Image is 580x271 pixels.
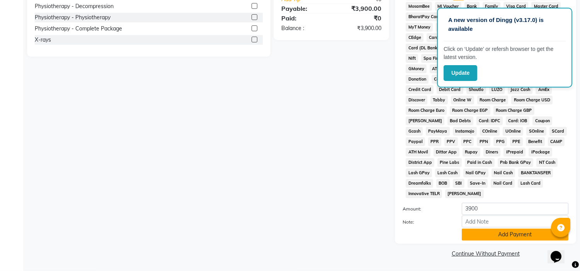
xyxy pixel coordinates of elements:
span: Bank [464,2,480,11]
span: Card (DL Bank) [406,44,441,52]
span: Nail GPay [463,168,488,177]
label: Amount: [397,205,456,212]
div: ₹3,900.00 [332,4,388,13]
span: Room Charge EGP [450,106,490,115]
span: [PERSON_NAME] [445,189,484,198]
span: Credit Card [406,85,434,94]
span: Lash Cash [435,168,460,177]
span: Rupay [463,148,480,157]
span: Donation [406,75,429,84]
div: Paid: [276,13,332,23]
span: ATH Movil [406,148,430,157]
label: Note: [397,219,456,226]
span: BharatPay Card [406,12,443,21]
span: SBI [453,179,464,188]
span: Benefit [526,137,545,146]
div: ₹0 [332,13,388,23]
span: PayMaya [426,127,450,136]
span: Room Charge [477,96,509,104]
span: Paid in Cash [465,158,495,167]
span: SCard [549,127,567,136]
span: Nift [406,54,418,63]
a: Continue Without Payment [396,250,575,258]
div: Physiotherapy - Complete Package [35,25,122,33]
div: Payable: [276,4,332,13]
span: MariDeal [436,23,459,32]
span: UOnline [503,127,523,136]
span: [PERSON_NAME] [406,116,444,125]
span: iPrepaid [503,148,526,157]
span: Shoutlo [466,85,486,94]
span: Jazz Cash [508,85,532,94]
input: Amount [462,203,568,215]
span: iPackage [529,148,552,157]
span: Family [483,2,501,11]
div: Physiotherapy - Decompression [35,2,114,10]
span: Pnb Bank GPay [498,158,534,167]
span: Coupon [532,116,552,125]
span: PPC [461,137,474,146]
span: MosamBee [406,2,432,11]
p: Click on ‘Update’ or refersh browser to get the latest version. [444,45,566,61]
span: Innovative TELR [406,189,442,198]
span: Card M [427,33,446,42]
button: Update [444,65,477,81]
span: Spa Finder [421,54,448,63]
div: Balance : [276,24,332,32]
span: Master Card [531,2,561,11]
span: Card: IOB [506,116,530,125]
span: CEdge [406,33,424,42]
p: A new version of Dingg (v3.17.0) is available [448,16,561,33]
span: Card on File [432,75,460,84]
iframe: chat widget [548,240,572,263]
span: CAMP [548,137,565,146]
span: Paypal [406,137,425,146]
span: Dreamfolks [406,179,433,188]
span: Lash GPay [406,168,432,177]
span: Debit Card [437,85,463,94]
span: Room Charge GBP [493,106,534,115]
span: PPG [493,137,507,146]
span: Lash Card [518,179,543,188]
span: Room Charge USD [511,96,553,104]
span: COnline [480,127,500,136]
span: BOB [436,179,450,188]
div: X-rays [35,36,51,44]
span: BANKTANSFER [518,168,553,177]
span: Dittor App [434,148,459,157]
span: Tabby [430,96,448,104]
button: Add Payment [462,229,568,241]
span: ATH Movil [430,64,454,73]
span: PPR [428,137,441,146]
span: Bad Debts [447,116,473,125]
div: Physiotherapy - Physiotherapy [35,13,111,22]
span: Visa Card [503,2,528,11]
span: MI Voucher [435,2,461,11]
span: Nail Cash [492,168,515,177]
input: Add Note [462,215,568,227]
span: Gcash [406,127,423,136]
span: GMoney [406,64,427,73]
span: Room Charge Euro [406,106,447,115]
span: District App [406,158,434,167]
span: NT Cash [536,158,558,167]
span: Card: IDFC [476,116,503,125]
span: Instamojo [453,127,477,136]
span: LUZO [489,85,505,94]
span: MyT Money [406,23,433,32]
span: Discover [406,96,427,104]
span: Save-In [468,179,488,188]
span: SOnline [526,127,546,136]
span: Diners [483,148,501,157]
span: PPV [444,137,458,146]
span: PPE [510,137,523,146]
span: Pine Labs [437,158,462,167]
span: Nail Card [491,179,515,188]
div: ₹3,900.00 [332,24,388,32]
span: PPN [477,137,490,146]
span: AmEx [536,85,552,94]
span: Online W [451,96,474,104]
